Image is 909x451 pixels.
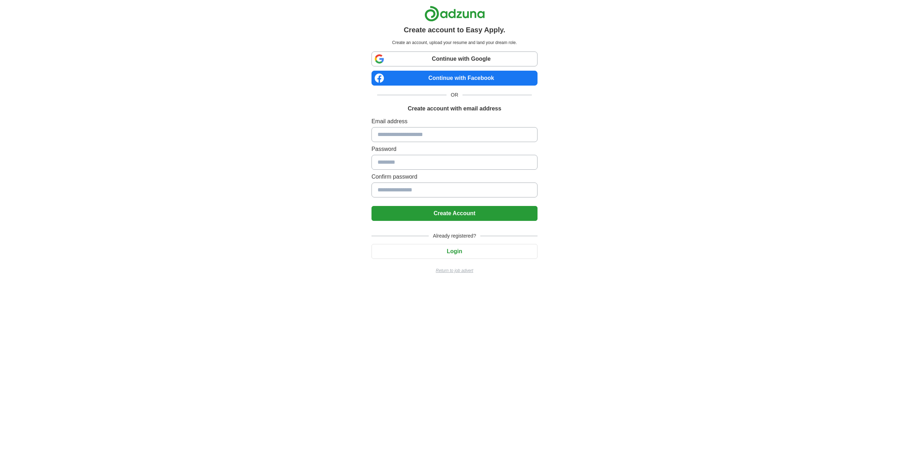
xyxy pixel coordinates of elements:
h1: Create account to Easy Apply. [404,25,506,35]
span: Already registered? [429,232,480,240]
a: Return to job advert [371,267,538,274]
a: Continue with Google [371,51,538,66]
button: Create Account [371,206,538,221]
a: Continue with Facebook [371,71,538,86]
label: Email address [371,117,538,126]
label: Password [371,145,538,153]
span: OR [447,91,462,99]
label: Confirm password [371,173,538,181]
img: Adzuna logo [424,6,485,22]
p: Create an account, upload your resume and land your dream role. [373,39,536,46]
button: Login [371,244,538,259]
h1: Create account with email address [408,104,501,113]
a: Login [371,248,538,254]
